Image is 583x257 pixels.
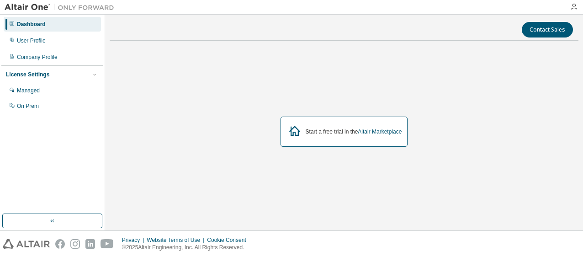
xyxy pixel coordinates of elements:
div: License Settings [6,71,49,78]
p: © 2025 Altair Engineering, Inc. All Rights Reserved. [122,244,252,252]
img: instagram.svg [70,239,80,249]
div: Dashboard [17,21,46,28]
div: Company Profile [17,54,58,61]
a: Altair Marketplace [358,128,402,135]
div: Start a free trial in the [306,128,402,135]
div: Privacy [122,236,147,244]
img: Altair One [5,3,119,12]
div: Website Terms of Use [147,236,207,244]
img: linkedin.svg [85,239,95,249]
div: Cookie Consent [207,236,251,244]
img: facebook.svg [55,239,65,249]
button: Contact Sales [522,22,573,37]
div: On Prem [17,102,39,110]
div: User Profile [17,37,46,44]
div: Managed [17,87,40,94]
img: youtube.svg [101,239,114,249]
img: altair_logo.svg [3,239,50,249]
